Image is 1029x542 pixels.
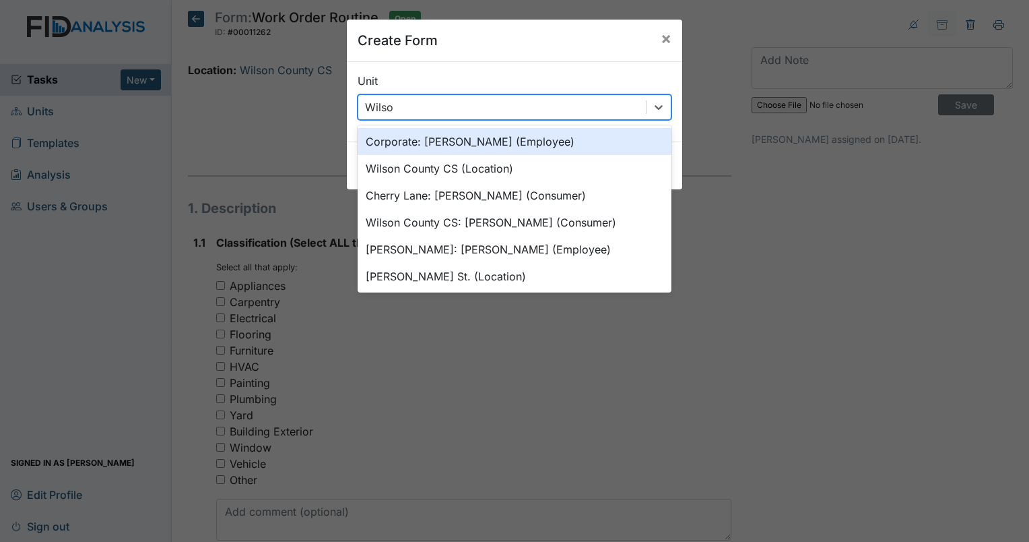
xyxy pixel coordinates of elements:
[358,73,378,89] label: Unit
[661,28,671,48] span: ×
[358,236,671,263] div: [PERSON_NAME]: [PERSON_NAME] (Employee)
[358,155,671,182] div: Wilson County CS (Location)
[358,182,671,209] div: Cherry Lane: [PERSON_NAME] (Consumer)
[358,128,671,155] div: Corporate: [PERSON_NAME] (Employee)
[358,263,671,290] div: [PERSON_NAME] St. (Location)
[358,30,438,51] h5: Create Form
[358,209,671,236] div: Wilson County CS: [PERSON_NAME] (Consumer)
[650,20,682,57] button: Close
